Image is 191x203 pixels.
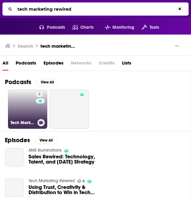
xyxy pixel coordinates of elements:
[5,179,24,197] a: Using Trust, Creativity & Distribution to Win in Tech Marketing with Aditya Vempaty
[71,58,91,71] span: Networks
[5,136,30,144] h2: Episodes
[2,58,8,71] a: All
[15,4,176,14] input: Search...
[5,148,24,167] a: Sales Rewired: Technology, Talent, and Tomorrow's Strategy
[82,180,85,183] span: 6
[8,90,47,129] a: 6Tech Marketing Rewired
[29,154,98,164] span: Sales Rewired: Technology, Talent, and [DATE] Strategy
[5,78,31,86] h2: Podcasts
[35,137,57,144] button: View All
[5,78,58,86] a: PodcastsView All
[97,23,134,32] button: open menu
[122,58,131,71] a: Lists
[2,2,189,16] div: Search...
[80,23,94,32] span: Charts
[5,136,57,144] a: EpisodesView All
[47,23,65,32] span: Podcasts
[29,185,98,195] span: Using Trust, Creativity & Distribution to Win in Tech Marketing with [PERSON_NAME]
[36,79,58,86] button: View All
[77,179,85,183] a: 6
[173,43,181,49] button: Show More Button
[16,58,36,71] a: Podcasts
[44,58,63,71] a: Episodes
[29,148,62,153] a: AMS Illuminations
[29,154,98,164] a: Sales Rewired: Technology, Talent, and Tomorrow's Strategy
[29,178,75,183] a: Tech Marketing Rewired
[38,91,40,98] span: 6
[149,23,159,32] span: Tools
[40,43,77,49] h3: tech marketing rewired
[134,23,159,32] button: open menu
[10,120,35,125] h3: Tech Marketing Rewired
[18,43,33,49] h3: Search
[36,92,43,97] a: 6
[32,23,65,32] button: open menu
[113,23,134,32] span: Monitoring
[29,185,98,195] a: Using Trust, Creativity & Distribution to Win in Tech Marketing with Aditya Vempaty
[65,23,93,32] a: Charts
[99,58,115,71] span: Credits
